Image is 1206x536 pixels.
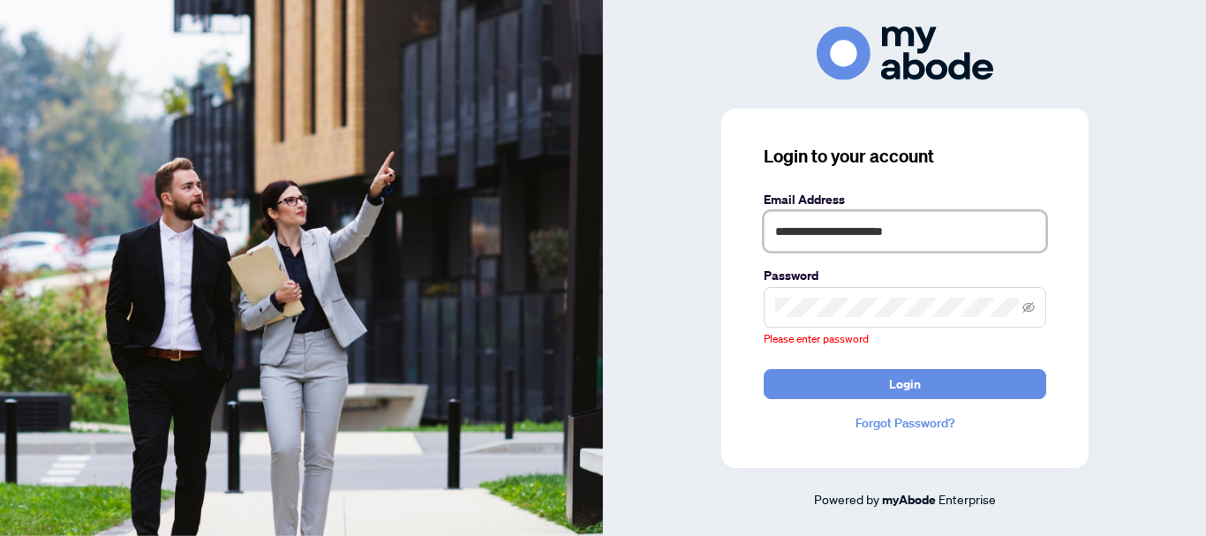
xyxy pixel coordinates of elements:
[938,491,996,507] span: Enterprise
[814,491,879,507] span: Powered by
[817,26,993,80] img: ma-logo
[764,369,1046,399] button: Login
[882,490,936,510] a: myAbode
[1022,301,1035,313] span: eye-invisible
[764,190,1046,209] label: Email Address
[764,144,1046,169] h3: Login to your account
[764,332,869,345] span: Please enter password
[889,370,921,398] span: Login
[764,266,1046,285] label: Password
[764,413,1046,433] a: Forgot Password?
